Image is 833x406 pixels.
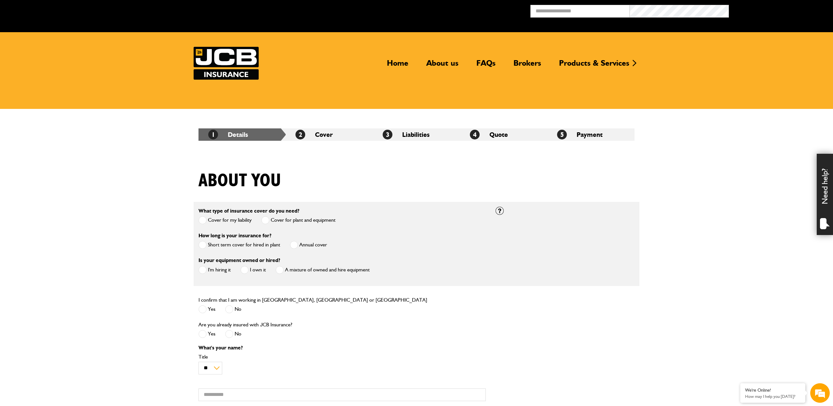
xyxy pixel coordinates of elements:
a: Products & Services [554,58,634,73]
label: Is your equipment owned or hired? [198,258,280,263]
li: Liabilities [373,128,460,141]
a: JCB Insurance Services [194,47,259,80]
label: Cover for my liability [198,216,252,224]
label: Cover for plant and equipment [261,216,335,224]
div: Need help? [817,154,833,235]
li: Quote [460,128,547,141]
button: Broker Login [729,5,828,15]
label: Yes [198,305,215,313]
span: 5 [557,130,567,139]
img: JCB Insurance Services logo [194,47,259,80]
a: FAQs [471,58,500,73]
li: Payment [547,128,635,141]
label: Are you already insured with JCB Insurance? [198,322,292,327]
label: No [225,330,241,338]
li: Details [198,128,286,141]
a: Home [382,58,413,73]
label: Short term cover for hired in plant [198,241,280,249]
h1: About you [198,170,281,192]
label: Annual cover [290,241,327,249]
span: 3 [383,130,392,139]
div: We're Online! [745,387,800,393]
li: Cover [286,128,373,141]
p: How may I help you today? [745,394,800,399]
label: Title [198,354,486,360]
span: 1 [208,130,218,139]
span: 4 [470,130,480,139]
label: I own it [240,266,266,274]
a: Brokers [509,58,546,73]
p: What's your name? [198,345,486,350]
label: Yes [198,330,215,338]
label: How long is your insurance for? [198,233,271,238]
a: About us [421,58,463,73]
label: A mixture of owned and hire equipment [276,266,370,274]
label: I confirm that I am working in [GEOGRAPHIC_DATA], [GEOGRAPHIC_DATA] or [GEOGRAPHIC_DATA] [198,297,427,303]
label: No [225,305,241,313]
span: 2 [295,130,305,139]
label: What type of insurance cover do you need? [198,208,299,214]
label: I'm hiring it [198,266,231,274]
